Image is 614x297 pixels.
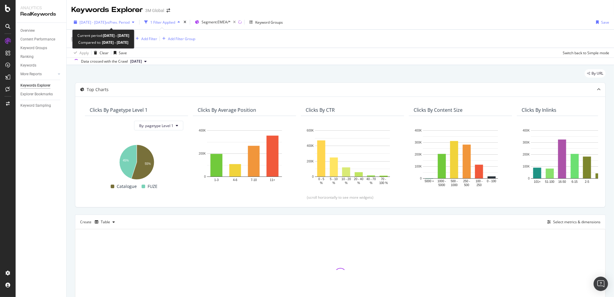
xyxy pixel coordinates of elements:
[560,48,609,58] button: Switch back to Simple mode
[523,153,530,156] text: 200K
[148,183,157,190] span: FUZE
[370,182,373,185] text: %
[545,218,601,226] button: Select metrics & dimensions
[354,178,364,181] text: 20 - 40
[71,17,137,27] button: [DATE] - [DATE]vsPrev. Period
[80,217,117,227] div: Create
[199,129,206,132] text: 400K
[198,127,291,186] svg: A chart.
[420,177,422,180] text: 0
[439,183,445,187] text: 5000
[545,180,555,184] text: 51-100
[307,129,314,132] text: 600K
[142,17,182,27] button: 1 Filter Applied
[130,59,142,64] span: 2024 Jun. 30th
[145,162,151,166] text: 55%
[20,71,56,77] a: More Reports
[585,180,589,184] text: 2-5
[204,175,206,178] text: 0
[342,178,351,181] text: 10 - 20
[307,144,314,148] text: 400K
[82,195,598,200] div: (scroll horizontally to see more widgets)
[476,180,483,183] text: 100 -
[415,141,422,144] text: 300K
[307,160,314,163] text: 200K
[20,62,36,69] div: Keywords
[90,107,148,113] div: Clicks By pagetype Level 1
[128,58,149,65] button: [DATE]
[182,19,187,25] div: times
[312,175,314,178] text: 0
[199,152,206,155] text: 200K
[134,121,183,130] button: By: pagetype Level 1
[20,28,62,34] a: Overview
[414,107,463,113] div: Clicks By Content Size
[20,102,62,109] a: Keyword Sampling
[103,33,129,38] b: [DATE] - [DATE]
[106,20,130,25] span: vs Prev. Period
[534,180,541,184] text: 101+
[357,182,360,185] text: %
[558,180,566,184] text: 16-50
[77,32,129,39] div: Current period:
[20,28,35,34] div: Overview
[91,48,109,58] button: Clear
[20,45,47,51] div: Keyword Groups
[523,165,530,168] text: 100K
[487,180,496,183] text: 0 - 100
[553,219,601,224] div: Select metrics & dimensions
[601,20,609,25] div: Save
[87,87,109,93] div: Top Charts
[20,54,62,60] a: Ranking
[166,8,170,13] div: arrow-right-arrow-left
[464,183,469,187] text: 500
[415,153,422,156] text: 200K
[20,91,53,97] div: Explorer Bookmarks
[79,20,106,25] span: [DATE] - [DATE]
[594,277,608,291] div: Open Intercom Messenger
[214,179,219,182] text: 1-3
[20,54,34,60] div: Ranking
[585,69,606,78] div: legacy label
[71,36,100,41] span: [DOMAIN_NAME]
[522,107,556,113] div: Clicks By Inlinks
[90,142,183,180] svg: A chart.
[81,59,128,64] div: Data crossed with the Crawl
[425,180,434,183] text: 5000 +
[528,177,530,180] text: 0
[20,82,62,89] a: Keywords Explorer
[78,39,128,46] div: Compared to:
[145,7,164,13] div: 3M Global
[123,159,129,162] text: 45%
[133,35,157,42] button: Add Filter
[117,183,137,190] span: Catalogue
[451,180,458,183] text: 500 -
[594,17,609,27] button: Save
[202,19,231,25] span: Segment: EMEA/*
[20,71,42,77] div: More Reports
[198,107,256,113] div: Clicks By Average Position
[345,182,348,185] text: %
[415,165,422,168] text: 100K
[251,179,257,182] text: 7-10
[168,36,195,41] div: Add Filter Group
[563,50,609,55] div: Switch back to Simple mode
[20,11,61,18] div: RealKeywords
[414,127,507,188] svg: A chart.
[477,183,482,187] text: 250
[150,20,175,25] div: 1 Filter Applied
[270,179,275,182] text: 11+
[463,180,470,183] text: 250 -
[101,40,128,45] b: [DATE] - [DATE]
[367,178,376,181] text: 40 - 70
[306,127,399,186] svg: A chart.
[255,20,283,25] div: Keyword Groups
[20,62,62,69] a: Keywords
[20,82,50,89] div: Keywords Explorer
[592,72,603,75] span: By URL
[119,50,127,55] div: Save
[247,17,285,27] button: Keyword Groups
[92,217,117,227] button: Table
